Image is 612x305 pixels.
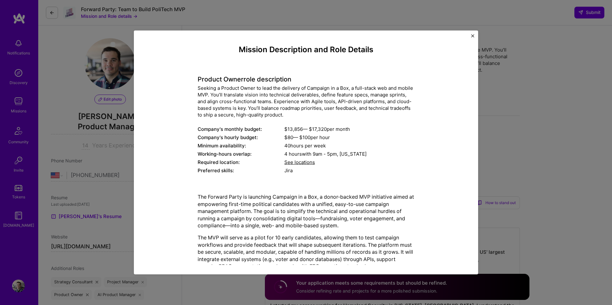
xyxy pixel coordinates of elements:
div: Minimum availability: [198,142,284,149]
h4: Mission Description and Role Details [198,45,414,54]
div: Company's hourly budget: [198,134,284,141]
div: Seeking a Product Owner to lead the delivery of Campaign in a Box, a full-stack web and mobile MV... [198,85,414,118]
h4: Product Owner role description [198,75,414,83]
span: See locations [284,159,315,165]
div: Working-hours overlap: [198,151,284,157]
div: 4 hours with [US_STATE] [284,151,414,157]
div: Jira [284,167,414,174]
div: 40 hours per week [284,142,414,149]
div: $ 80 — $ 100 per hour [284,134,414,141]
p: The MVP will serve as a pilot for 10 early candidates, allowing them to test campaign workflows a... [198,234,414,270]
span: 9am - 5pm , [311,151,339,157]
div: $ 13,856 — $ 17,320 per month [284,126,414,132]
div: Company's monthly budget: [198,126,284,132]
div: Required location: [198,159,284,166]
button: Close [471,34,474,41]
div: Preferred skills: [198,167,284,174]
p: The Forward Party is launching Campaign in a Box, a donor-backed MVP initiative aimed at empoweri... [198,193,414,229]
